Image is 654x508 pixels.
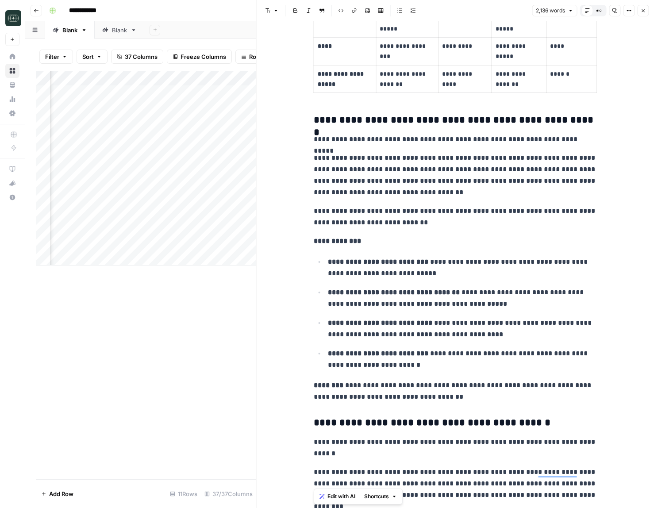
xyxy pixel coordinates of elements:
button: Freeze Columns [167,50,232,64]
button: Sort [77,50,108,64]
button: Edit with AI [316,491,359,502]
div: 11 Rows [166,487,201,501]
a: Your Data [5,78,19,92]
button: Row Height [235,50,287,64]
a: Browse [5,64,19,78]
a: AirOps Academy [5,162,19,176]
img: Catalyst Logo [5,10,21,26]
div: Blank [112,26,127,35]
a: Settings [5,106,19,120]
button: Add Row [36,487,79,501]
a: Blank [45,21,95,39]
button: What's new? [5,176,19,190]
span: Row Height [249,52,281,61]
div: What's new? [6,177,19,190]
button: 2,136 words [532,5,577,16]
div: Blank [62,26,77,35]
span: 37 Columns [125,52,158,61]
span: Filter [45,52,59,61]
a: Home [5,50,19,64]
button: Workspace: Catalyst [5,7,19,29]
button: Filter [39,50,73,64]
button: 37 Columns [111,50,163,64]
span: 2,136 words [536,7,565,15]
span: Freeze Columns [181,52,226,61]
button: Shortcuts [361,491,400,502]
a: Usage [5,92,19,106]
a: Blank [95,21,144,39]
span: Shortcuts [364,493,389,500]
span: Edit with AI [327,493,355,500]
button: Help + Support [5,190,19,204]
div: 37/37 Columns [201,487,256,501]
span: Sort [82,52,94,61]
span: Add Row [49,489,73,498]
